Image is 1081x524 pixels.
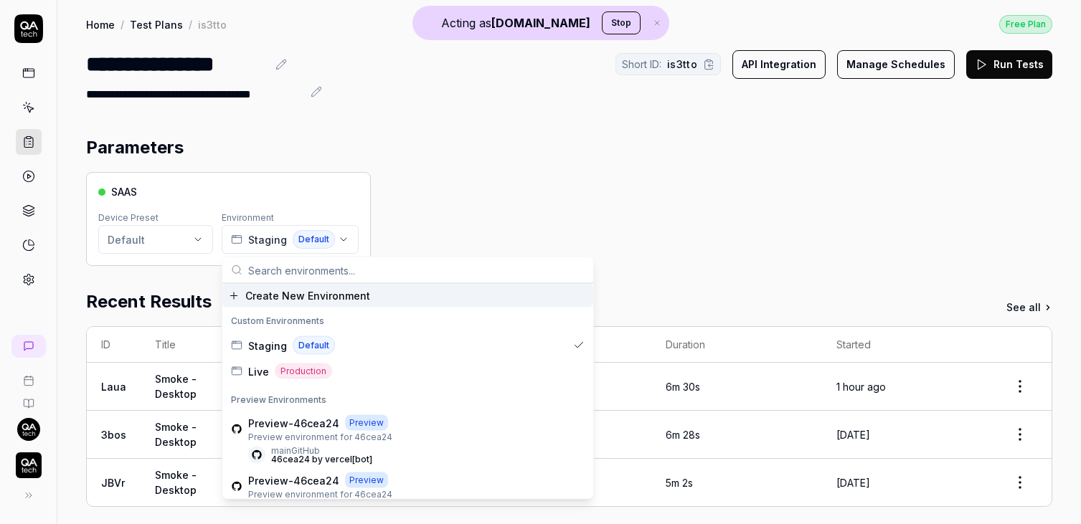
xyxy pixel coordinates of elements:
div: GitHub [271,447,372,455]
a: Book a call with us [6,363,51,386]
a: Smoke - Desktop [155,421,197,448]
div: Free Plan [999,15,1052,34]
span: Preview-46cea24 [248,472,339,487]
button: QA Tech Logo [6,441,51,481]
label: Environment [222,212,274,223]
button: Free Plan [999,14,1052,34]
a: Documentation [6,386,51,409]
button: Run Tests [966,50,1052,79]
a: main [271,445,291,456]
div: Default [108,232,145,247]
th: Duration [651,327,822,363]
div: is3tto [198,17,227,32]
a: 3bos [101,429,126,441]
span: Preview environment for 46cea24 [248,488,392,501]
time: [DATE] [836,477,870,489]
span: Preview [345,415,388,431]
span: Preview-46cea24 [248,415,339,430]
a: vercel[bot] [325,454,372,465]
span: Short ID: [622,57,661,72]
span: Staging [248,232,287,247]
span: Preview [345,472,388,488]
a: Home [86,17,115,32]
a: JBVr [101,477,125,489]
div: Preview Environments [225,389,590,411]
th: Started [822,327,988,363]
button: Default [98,225,213,254]
th: ID [87,327,141,363]
div: Suggestions [222,284,593,499]
span: Live [248,363,269,378]
a: See all [1006,300,1052,315]
span: Production [275,363,332,379]
span: SAAS [111,184,137,199]
time: 1 hour ago [836,381,886,393]
span: is3tto [667,57,697,72]
span: Create New Environment [245,288,370,303]
a: New conversation [11,335,46,358]
a: Test Plans [130,17,183,32]
label: Device Preset [98,212,159,223]
div: / [121,17,124,32]
a: Laua [101,381,126,393]
button: StagingDefault [222,225,359,254]
span: Staging [248,338,287,353]
time: [DATE] [836,429,870,441]
th: Title [141,327,250,363]
div: / [189,17,192,32]
button: Manage Schedules [837,50,955,79]
img: QA Tech Logo [16,452,42,478]
time: 6m 28s [666,429,700,441]
h2: Parameters [86,135,184,161]
h2: Recent Results [86,289,212,315]
time: 6m 30s [666,381,700,393]
span: Default [293,336,335,355]
input: Search environments... [248,257,585,283]
button: Stop [602,11,641,34]
time: 5m 2s [666,477,693,489]
span: Preview environment for 46cea24 [248,431,392,444]
div: Custom Environments [225,310,590,332]
a: 46cea24 [271,454,310,465]
div: by [271,455,372,464]
button: API Integration [732,50,826,79]
a: Smoke - Desktop [155,469,197,496]
a: Smoke - Desktop [155,373,197,400]
img: 7ccf6c19-61ad-4a6c-8811-018b02a1b829.jpg [17,418,40,441]
span: Default [293,230,335,249]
